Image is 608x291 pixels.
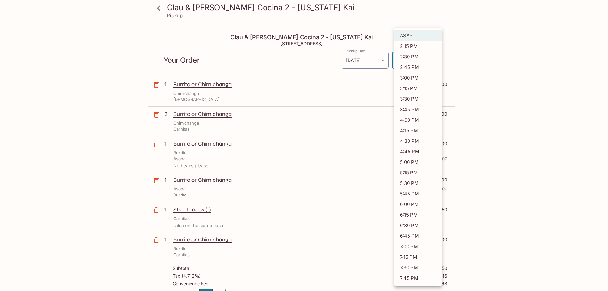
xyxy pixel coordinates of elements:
[394,136,442,146] li: 4:30 PM
[394,241,442,252] li: 7:00 PM
[394,178,442,188] li: 5:30 PM
[394,83,442,94] li: 3:15 PM
[394,199,442,210] li: 6:00 PM
[394,94,442,104] li: 3:30 PM
[394,210,442,220] li: 6:15 PM
[394,115,442,125] li: 4:00 PM
[394,73,442,83] li: 3:00 PM
[394,30,442,41] li: ASAP
[394,252,442,262] li: 7:15 PM
[394,62,442,73] li: 2:45 PM
[394,51,442,62] li: 2:30 PM
[394,157,442,167] li: 5:00 PM
[394,41,442,51] li: 2:15 PM
[394,262,442,273] li: 7:30 PM
[394,220,442,231] li: 6:30 PM
[394,273,442,283] li: 7:45 PM
[394,231,442,241] li: 6:45 PM
[394,146,442,157] li: 4:45 PM
[394,104,442,115] li: 3:45 PM
[394,125,442,136] li: 4:15 PM
[394,167,442,178] li: 5:15 PM
[394,188,442,199] li: 5:45 PM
